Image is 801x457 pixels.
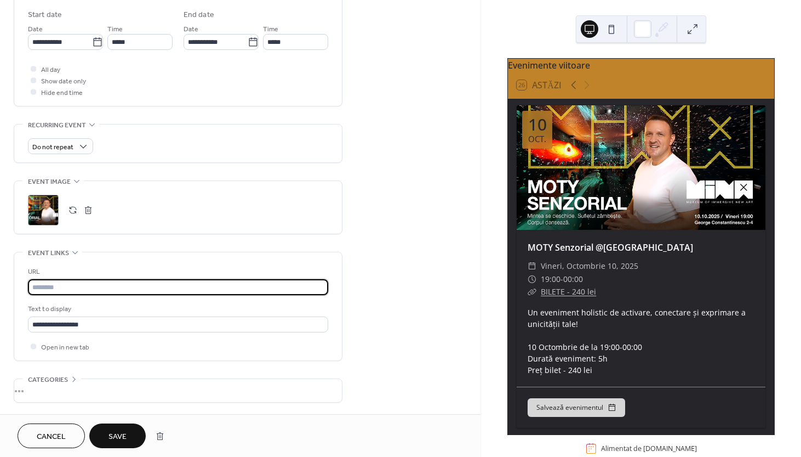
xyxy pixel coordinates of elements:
[28,120,86,131] span: Recurring event
[14,379,342,402] div: •••
[528,273,536,286] div: ​
[528,285,536,298] div: ​
[28,247,69,259] span: Event links
[184,24,198,35] span: Date
[528,135,546,143] div: Oct.
[28,266,326,278] div: URL
[41,342,89,353] span: Open in new tab
[28,195,59,225] div: ;
[89,424,146,448] button: Save
[643,444,697,453] a: [DOMAIN_NAME]
[108,431,127,443] span: Save
[541,259,638,273] span: Vineri, Octombrie 10, 2025
[528,241,693,253] a: MOTY Senzorial @[GEOGRAPHIC_DATA]
[528,398,625,417] button: Salvează evenimentul
[28,24,43,35] span: Date
[28,303,326,315] div: Text to display
[528,259,536,273] div: ​
[18,424,85,448] button: Cancel
[560,273,563,286] span: -
[41,76,86,87] span: Show date only
[184,9,214,21] div: End date
[37,431,66,443] span: Cancel
[41,87,83,99] span: Hide end time
[508,59,774,72] div: Evenimente viitoare
[541,273,560,286] span: 19:00
[263,24,278,35] span: Time
[601,444,697,453] div: Alimentat de
[28,374,68,386] span: Categories
[541,286,596,297] a: BILETE - 240 lei
[107,24,123,35] span: Time
[517,307,765,376] div: Un eveniment holistic de activare, conectare și exprimare a unicității tale! 10 Octombrie de la 1...
[528,116,547,133] div: 10
[563,273,583,286] span: 00:00
[28,9,62,21] div: Start date
[28,176,71,188] span: Event image
[32,141,73,154] span: Do not repeat
[41,64,60,76] span: All day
